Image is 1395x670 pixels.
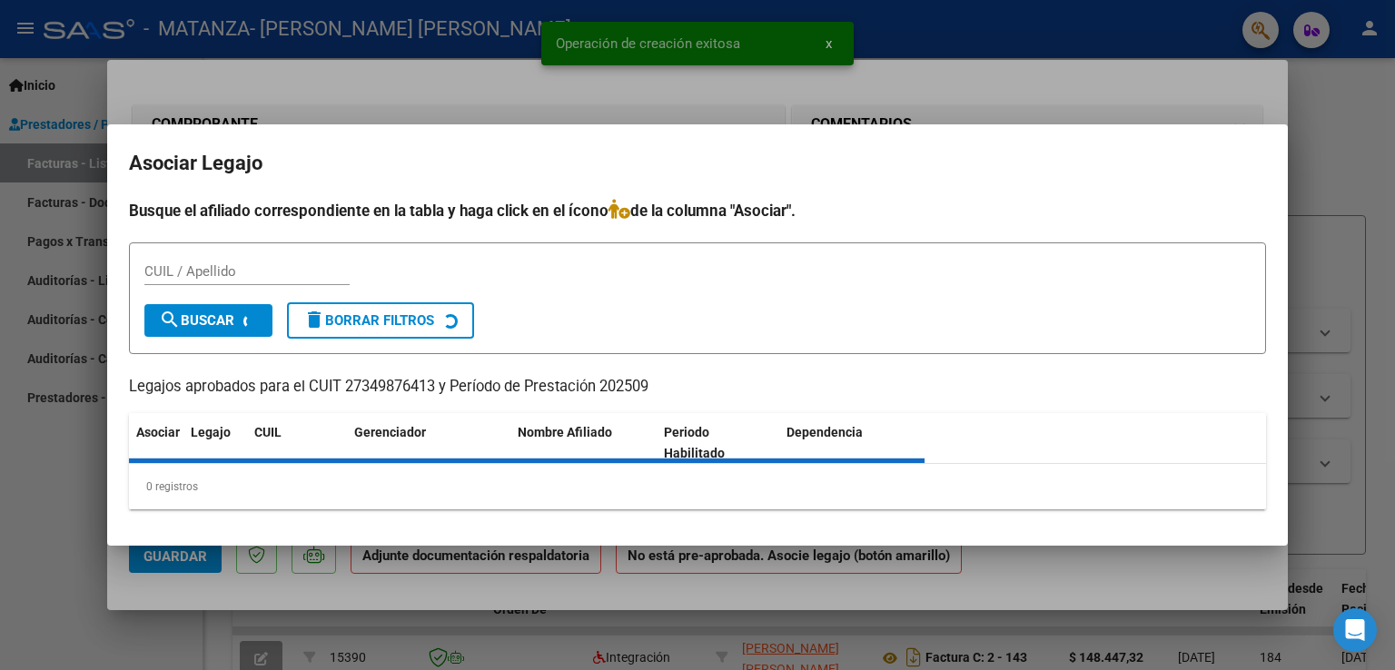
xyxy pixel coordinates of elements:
[247,413,347,473] datatable-header-cell: CUIL
[518,425,612,439] span: Nombre Afiliado
[159,309,181,330] mat-icon: search
[144,304,272,337] button: Buscar
[510,413,657,473] datatable-header-cell: Nombre Afiliado
[129,376,1266,399] p: Legajos aprobados para el CUIT 27349876413 y Período de Prestación 202509
[254,425,282,439] span: CUIL
[347,413,510,473] datatable-header-cell: Gerenciador
[779,413,925,473] datatable-header-cell: Dependencia
[129,199,1266,222] h4: Busque el afiliado correspondiente en la tabla y haga click en el ícono de la columna "Asociar".
[787,425,863,439] span: Dependencia
[129,146,1266,181] h2: Asociar Legajo
[1333,608,1377,652] div: Open Intercom Messenger
[136,425,180,439] span: Asociar
[303,309,325,330] mat-icon: delete
[183,413,247,473] datatable-header-cell: Legajo
[129,464,1266,509] div: 0 registros
[287,302,474,339] button: Borrar Filtros
[159,312,234,329] span: Buscar
[129,413,183,473] datatable-header-cell: Asociar
[303,312,434,329] span: Borrar Filtros
[657,413,779,473] datatable-header-cell: Periodo Habilitado
[354,425,426,439] span: Gerenciador
[664,425,725,460] span: Periodo Habilitado
[191,425,231,439] span: Legajo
